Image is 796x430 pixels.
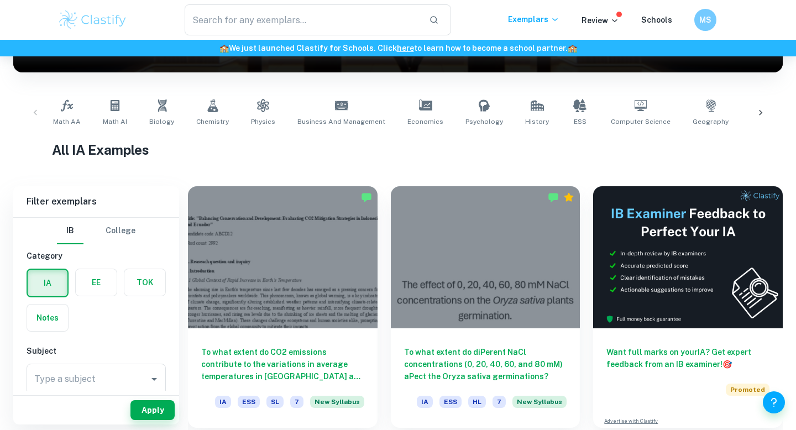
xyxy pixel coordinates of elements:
a: To what extent do diPerent NaCl concentrations (0, 20, 40, 60, and 80 mM) aPect the Oryza sativa ... [391,186,580,428]
span: Geography [693,117,729,127]
button: TOK [124,269,165,296]
img: Clastify logo [57,9,128,31]
div: Starting from the May 2026 session, the ESS IA requirements have changed. We created this exempla... [310,396,364,415]
span: Economics [407,117,443,127]
span: Math AA [53,117,81,127]
button: IB [57,218,83,244]
p: Review [582,14,619,27]
span: HL [468,396,486,408]
div: Filter type choice [57,218,135,244]
span: ESS [574,117,586,127]
h6: To what extent do diPerent NaCl concentrations (0, 20, 40, 60, and 80 mM) aPect the Oryza sativa ... [404,346,567,382]
span: Business and Management [297,117,385,127]
span: ESS [238,396,260,408]
span: Chemistry [196,117,229,127]
img: Marked [548,192,559,203]
img: Marked [361,192,372,203]
h6: Subject [27,345,166,357]
a: Want full marks on yourIA? Get expert feedback from an IB examiner!PromotedAdvertise with Clastify [593,186,783,428]
h6: To what extent do CO2 emissions contribute to the variations in average temperatures in [GEOGRAPH... [201,346,364,382]
button: IA [28,270,67,296]
span: IA [417,396,433,408]
span: History [525,117,549,127]
span: Computer Science [611,117,671,127]
p: Exemplars [508,13,559,25]
a: Advertise with Clastify [604,417,658,425]
span: 🎯 [722,360,732,369]
span: 🏫 [219,44,229,53]
h6: Filter exemplars [13,186,179,217]
span: New Syllabus [310,396,364,408]
span: 7 [290,396,303,408]
div: Starting from the May 2026 session, the ESS IA requirements have changed. We created this exempla... [512,396,567,415]
span: Physics [251,117,275,127]
h1: All IA Examples [52,140,745,160]
div: Premium [563,192,574,203]
span: Biology [149,117,174,127]
button: Help and Feedback [763,391,785,413]
button: College [106,218,135,244]
span: New Syllabus [512,396,567,408]
a: To what extent do CO2 emissions contribute to the variations in average temperatures in [GEOGRAPH... [188,186,378,428]
input: Search for any exemplars... [185,4,420,35]
span: Psychology [465,117,503,127]
button: MS [694,9,716,31]
span: 🏫 [568,44,577,53]
a: Schools [641,15,672,24]
button: Notes [27,305,68,331]
span: 7 [493,396,506,408]
button: Open [146,371,162,387]
a: here [397,44,414,53]
button: Apply [130,400,175,420]
img: Thumbnail [593,186,783,328]
h6: Want full marks on your IA ? Get expert feedback from an IB examiner! [606,346,769,370]
span: ESS [439,396,462,408]
h6: We just launched Clastify for Schools. Click to learn how to become a school partner. [2,42,794,54]
h6: MS [699,14,712,26]
span: IA [215,396,231,408]
h6: Category [27,250,166,262]
span: Math AI [103,117,127,127]
span: SL [266,396,284,408]
span: Promoted [726,384,769,396]
button: EE [76,269,117,296]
